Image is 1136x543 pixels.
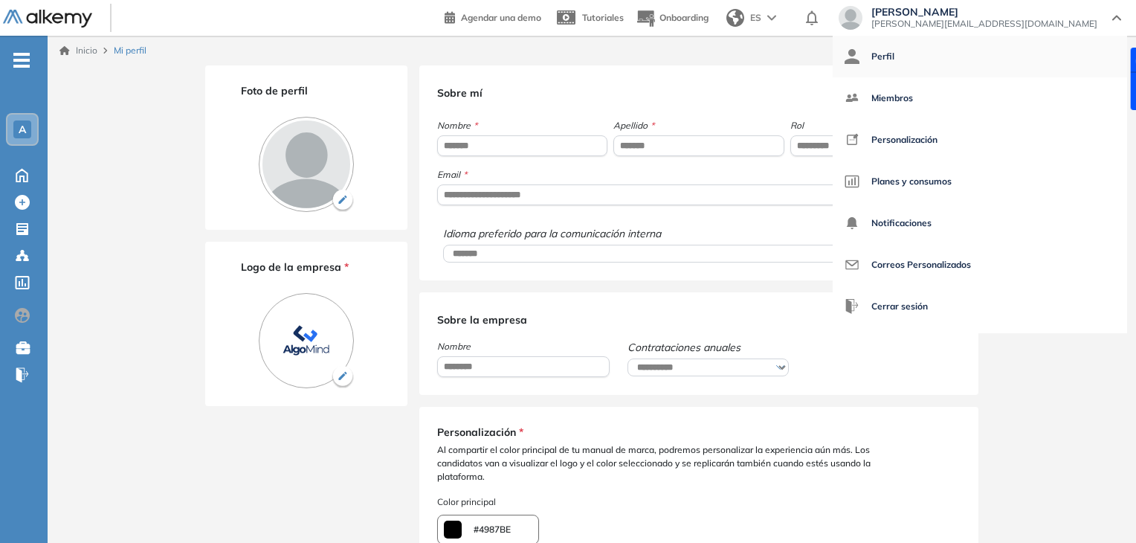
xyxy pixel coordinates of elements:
[845,80,1115,116] a: Miembros
[871,6,1097,18] span: [PERSON_NAME]
[474,523,511,536] span: #4987BE
[845,49,859,64] img: icon
[437,340,610,353] span: Nombre
[845,174,859,189] img: icon
[437,168,961,181] span: Email
[13,59,30,62] i: -
[845,289,928,324] button: Cerrar sesión
[790,119,961,132] span: Rol
[845,132,859,147] img: icon
[845,91,859,106] img: icon
[845,299,859,314] img: icon
[437,443,925,483] span: Al compartir el color principal de tu manual de marca, podremos personalizar la experiencia aún m...
[767,15,776,21] img: arrow
[443,226,961,242] span: Idioma preferido para la comunicación interna
[241,83,308,99] span: Foto de perfil
[259,293,354,388] img: PROFILE_MENU_LOGO_COMPANY
[3,10,92,28] img: Logo
[871,205,932,241] span: Notificaciones
[871,122,937,158] span: Personalización
[437,301,527,327] span: Sobre la empresa
[437,74,483,100] span: Sobre mí
[259,117,354,212] img: PROFILE_MENU_LOGO_USER
[871,164,952,199] span: Planes y consumos
[332,366,354,388] img: Ícono de lapiz de edición
[845,247,1115,283] a: Correos Personalizados
[845,122,1115,158] a: Personalización
[871,18,1097,30] span: [PERSON_NAME][EMAIL_ADDRESS][DOMAIN_NAME]
[659,12,709,23] span: Onboarding
[871,289,928,324] span: Cerrar sesión
[241,260,341,275] span: Logo de la empresa
[613,119,784,132] span: Apellido
[59,44,97,57] a: Inicio
[437,119,607,132] span: Nombre
[445,7,541,25] a: Agendar una demo
[437,425,516,440] span: Personalización
[627,340,794,356] span: Contrataciones anuales
[845,257,859,272] img: icon
[845,39,1115,74] a: Perfil
[19,123,26,135] span: A
[845,205,1115,241] a: Notificaciones
[871,39,894,74] span: Perfil
[726,9,744,27] img: world
[750,11,761,25] span: ES
[845,216,859,231] img: icon
[871,247,971,283] span: Correos Personalizados
[871,80,913,116] span: Miembros
[437,495,961,509] span: Color principal
[461,12,541,23] span: Agendar una demo
[636,2,709,34] button: Onboarding
[582,12,624,23] span: Tutoriales
[845,164,1115,199] a: Planes y consumos
[332,190,354,212] img: Ícono de lapiz de edición
[114,44,146,57] span: Mi perfil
